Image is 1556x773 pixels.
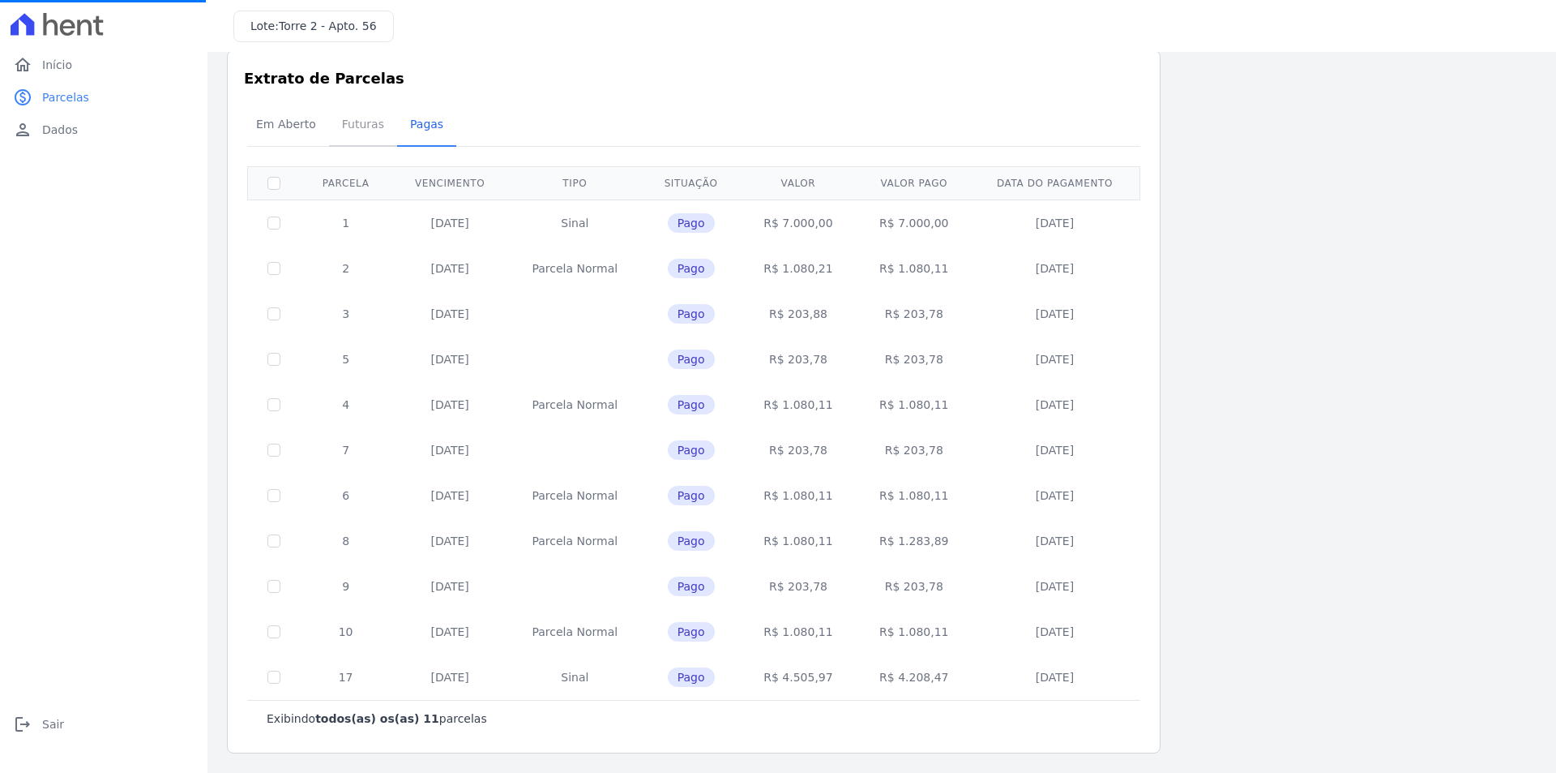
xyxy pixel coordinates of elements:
th: Valor pago [856,166,972,200]
td: Parcela Normal [508,473,642,518]
span: Pago [668,350,715,369]
td: 5 [300,337,391,382]
td: R$ 1.080,11 [856,609,972,655]
td: R$ 203,78 [856,427,972,473]
h3: Extrato de Parcelas [244,67,1143,89]
span: Início [42,57,72,73]
td: [DATE] [391,382,508,427]
span: Pago [668,577,715,596]
span: Pago [668,440,715,460]
td: R$ 1.080,11 [741,518,857,564]
td: R$ 1.080,11 [856,382,972,427]
td: 3 [300,291,391,337]
input: Só é possível selecionar pagamentos em aberto [267,307,280,320]
a: Futuras [329,105,397,147]
span: Pago [668,486,715,505]
input: Só é possível selecionar pagamentos em aberto [267,217,280,230]
td: [DATE] [391,246,508,291]
td: R$ 4.505,97 [741,655,857,700]
span: Parcelas [42,89,89,105]
td: [DATE] [391,473,508,518]
td: 7 [300,427,391,473]
td: 2 [300,246,391,291]
td: [DATE] [391,655,508,700]
td: 4 [300,382,391,427]
td: R$ 203,78 [741,427,857,473]
td: 9 [300,564,391,609]
td: R$ 1.080,11 [741,609,857,655]
td: R$ 1.080,11 [741,382,857,427]
td: [DATE] [972,518,1138,564]
input: Só é possível selecionar pagamentos em aberto [267,580,280,593]
span: Pago [668,622,715,642]
td: R$ 1.080,21 [741,246,857,291]
td: R$ 203,78 [856,337,972,382]
b: todos(as) os(as) 11 [315,712,439,725]
td: 6 [300,473,391,518]
span: Pago [668,395,715,414]
span: Sair [42,716,64,732]
td: Parcela Normal [508,246,642,291]
a: personDados [6,114,201,146]
td: 1 [300,200,391,246]
span: Pago [668,304,715,324]
td: Parcela Normal [508,609,642,655]
td: [DATE] [391,200,508,246]
td: R$ 1.283,89 [856,518,972,564]
input: Só é possível selecionar pagamentos em aberto [267,489,280,502]
td: [DATE] [391,337,508,382]
td: R$ 7.000,00 [741,200,857,246]
h3: Lote: [250,18,377,35]
td: Parcela Normal [508,382,642,427]
td: [DATE] [972,200,1138,246]
td: R$ 1.080,11 [856,473,972,518]
i: paid [13,88,32,107]
td: Sinal [508,200,642,246]
input: Só é possível selecionar pagamentos em aberto [267,262,280,275]
td: 8 [300,518,391,564]
th: Situação [642,166,741,200]
a: Em Aberto [243,105,329,147]
span: Futuras [332,108,394,140]
input: Só é possível selecionar pagamentos em aberto [267,398,280,411]
i: home [13,55,32,75]
td: Parcela Normal [508,518,642,564]
span: Pago [668,259,715,278]
span: Pago [668,668,715,687]
input: Só é possível selecionar pagamentos em aberto [267,444,280,457]
a: homeInício [6,49,201,81]
td: R$ 203,88 [741,291,857,337]
span: Em Aberto [246,108,326,140]
span: Pagas [400,108,453,140]
i: logout [13,715,32,734]
td: [DATE] [391,609,508,655]
td: [DATE] [972,337,1138,382]
td: [DATE] [972,382,1138,427]
th: Parcela [300,166,391,200]
td: [DATE] [391,427,508,473]
th: Valor [741,166,857,200]
td: [DATE] [972,655,1138,700]
td: [DATE] [972,473,1138,518]
th: Data do pagamento [972,166,1138,200]
td: [DATE] [972,246,1138,291]
span: Dados [42,122,78,138]
td: R$ 1.080,11 [741,473,857,518]
td: R$ 203,78 [856,564,972,609]
td: R$ 203,78 [741,337,857,382]
i: person [13,120,32,140]
td: 10 [300,609,391,655]
td: [DATE] [972,564,1138,609]
a: paidParcelas [6,81,201,114]
input: Só é possível selecionar pagamentos em aberto [267,353,280,366]
a: Pagas [397,105,456,147]
td: 17 [300,655,391,700]
td: [DATE] [972,609,1138,655]
input: Só é possível selecionar pagamentos em aberto [267,625,280,638]
td: R$ 7.000,00 [856,200,972,246]
td: R$ 1.080,11 [856,246,972,291]
td: R$ 203,78 [741,564,857,609]
span: Pago [668,213,715,233]
td: [DATE] [972,291,1138,337]
td: Sinal [508,655,642,700]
